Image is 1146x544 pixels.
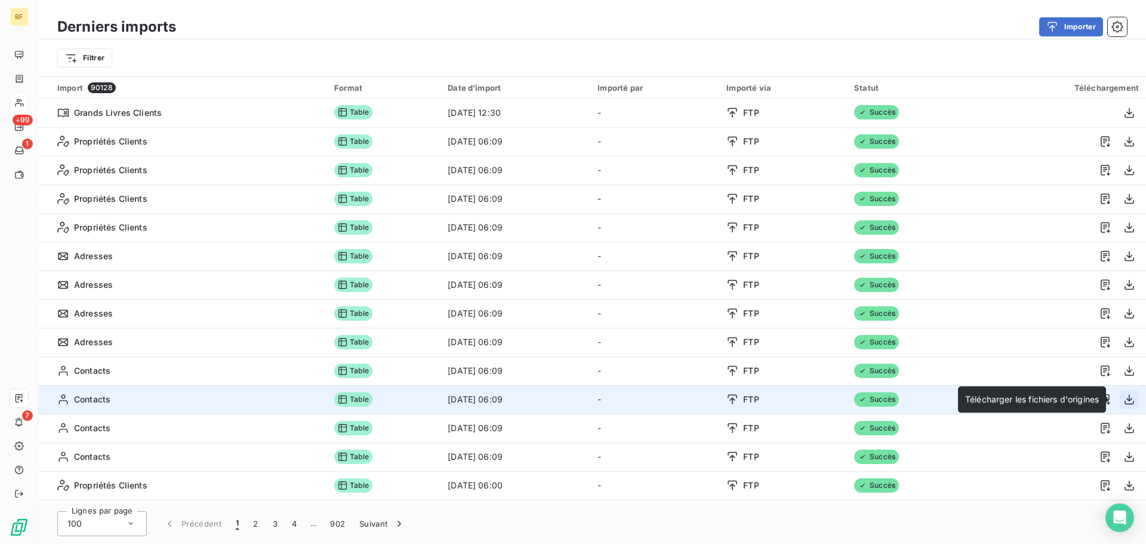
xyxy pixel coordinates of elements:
td: - [590,385,719,414]
span: Adresses [74,279,113,291]
div: Téléchargement [982,83,1139,93]
span: FTP [743,308,759,319]
span: Succès [854,105,899,119]
div: Statut [854,83,968,93]
span: Table [334,105,372,119]
td: [DATE] 06:09 [440,356,590,385]
td: [DATE] 06:09 [440,213,590,242]
button: 3 [266,511,285,536]
span: Succès [854,335,899,349]
td: [DATE] 06:09 [440,185,590,213]
span: Succès [854,392,899,407]
span: Propriétés Clients [74,193,147,205]
span: Table [334,163,372,177]
span: Adresses [74,336,113,348]
span: FTP [743,336,759,348]
button: Précédent [156,511,229,536]
td: [DATE] 06:09 [440,271,590,299]
span: Table [334,249,372,263]
span: Table [334,478,372,493]
span: Succès [854,163,899,177]
img: Logo LeanPay [10,518,29,537]
span: Table [334,278,372,292]
span: FTP [743,193,759,205]
span: 1 [22,139,33,149]
span: Contacts [74,365,110,377]
button: 4 [285,511,304,536]
span: Succès [854,364,899,378]
td: [DATE] 06:09 [440,328,590,356]
span: FTP [743,394,759,405]
td: - [590,356,719,385]
td: [DATE] 06:09 [440,242,590,271]
td: - [590,471,719,500]
span: Table [334,306,372,321]
span: Adresses [74,250,113,262]
span: FTP [743,250,759,262]
div: Open Intercom Messenger [1105,503,1134,532]
div: Import [57,82,320,93]
button: Filtrer [57,48,112,67]
span: … [304,514,323,533]
div: BF [10,7,29,26]
span: FTP [743,451,759,463]
span: Propriétés Clients [74,164,147,176]
span: 90128 [88,82,116,93]
td: [DATE] 06:00 [440,500,590,528]
h3: Derniers imports [57,16,176,38]
span: Table [334,392,372,407]
span: Contacts [74,394,110,405]
span: FTP [743,365,759,377]
span: Adresses [74,308,113,319]
span: FTP [743,422,759,434]
span: FTP [743,107,759,119]
span: FTP [743,136,759,147]
span: Succès [854,306,899,321]
td: - [590,242,719,271]
span: Table [334,220,372,235]
span: Table [334,421,372,435]
span: 100 [67,518,82,530]
span: +99 [13,115,33,125]
span: Succès [854,134,899,149]
span: Succès [854,278,899,292]
td: - [590,99,719,127]
td: [DATE] 06:00 [440,471,590,500]
span: Succès [854,192,899,206]
span: 1 [236,518,239,530]
td: - [590,271,719,299]
td: - [590,185,719,213]
div: Importé par [597,83,712,93]
span: FTP [743,480,759,491]
td: [DATE] 06:09 [440,299,590,328]
button: Suivant [352,511,412,536]
td: [DATE] 06:09 [440,385,590,414]
td: - [590,299,719,328]
td: [DATE] 06:09 [440,414,590,442]
td: [DATE] 12:30 [440,99,590,127]
td: - [590,414,719,442]
span: Succès [854,478,899,493]
td: - [590,328,719,356]
span: FTP [743,164,759,176]
span: Table [334,192,372,206]
td: [DATE] 06:09 [440,442,590,471]
div: Format [334,83,433,93]
td: - [590,156,719,185]
span: Succès [854,220,899,235]
span: Contacts [74,422,110,434]
span: Succès [854,249,899,263]
span: Télécharger les fichiers d'origines [965,394,1099,404]
span: Succès [854,450,899,464]
span: Propriétés Clients [74,136,147,147]
td: - [590,442,719,471]
span: Contacts [74,451,110,463]
button: 1 [229,511,246,536]
button: Importer [1039,17,1103,36]
td: - [590,500,719,528]
span: Table [334,364,372,378]
button: 902 [323,511,352,536]
td: [DATE] 06:09 [440,156,590,185]
td: - [590,127,719,156]
button: 2 [246,511,265,536]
